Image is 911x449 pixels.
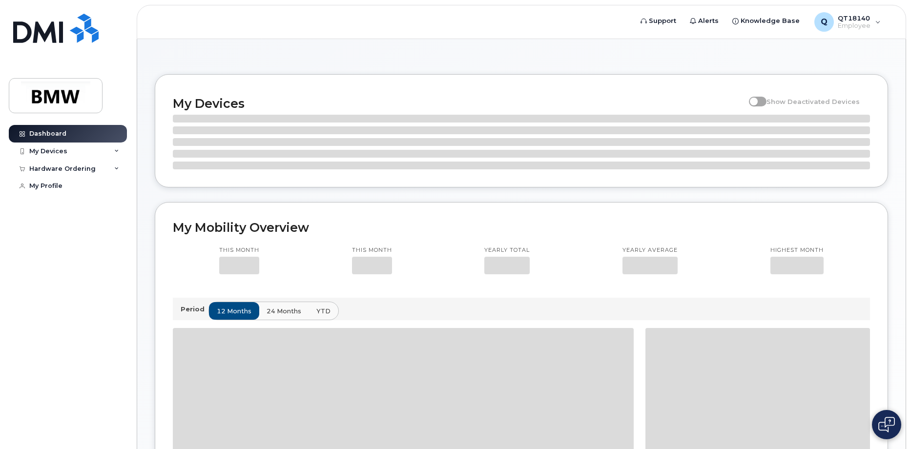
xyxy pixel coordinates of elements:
p: Yearly total [484,246,530,254]
p: Yearly average [622,246,678,254]
p: This month [219,246,259,254]
input: Show Deactivated Devices [749,92,757,100]
p: This month [352,246,392,254]
h2: My Mobility Overview [173,220,870,235]
p: Period [181,305,208,314]
span: 24 months [267,306,301,316]
span: YTD [316,306,331,316]
h2: My Devices [173,96,744,111]
p: Highest month [770,246,824,254]
span: Show Deactivated Devices [766,98,860,105]
img: Open chat [878,417,895,432]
